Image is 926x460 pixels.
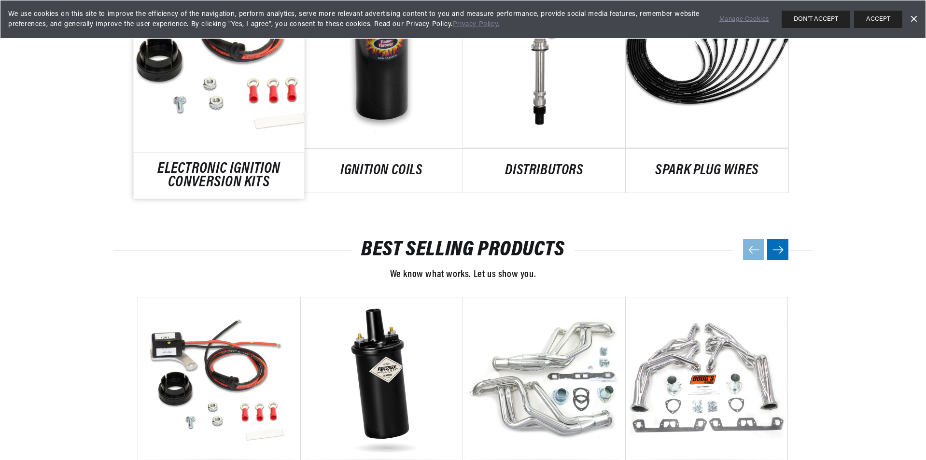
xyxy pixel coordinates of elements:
p: We know what works. Let us show you. [113,267,813,282]
button: Previous slide [743,239,764,260]
a: ELECTRONIC IGNITION CONVERSION KITS [134,163,305,189]
button: Next slide [767,239,788,260]
a: Manage Cookies [719,14,769,25]
button: ACCEPT [854,11,902,28]
span: We use cookies on this site to improve the efficiency of the navigation, perform analytics, serve... [8,9,706,29]
button: DON'T ACCEPT [782,11,850,28]
a: BEST SELLING PRODUCTS [361,241,565,259]
a: IGNITION COILS [300,165,463,177]
a: Dismiss Banner [906,12,921,27]
a: SPARK PLUG WIRES [626,165,788,177]
a: DISTRIBUTORS [463,165,626,177]
a: Privacy Policy. [453,21,500,28]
